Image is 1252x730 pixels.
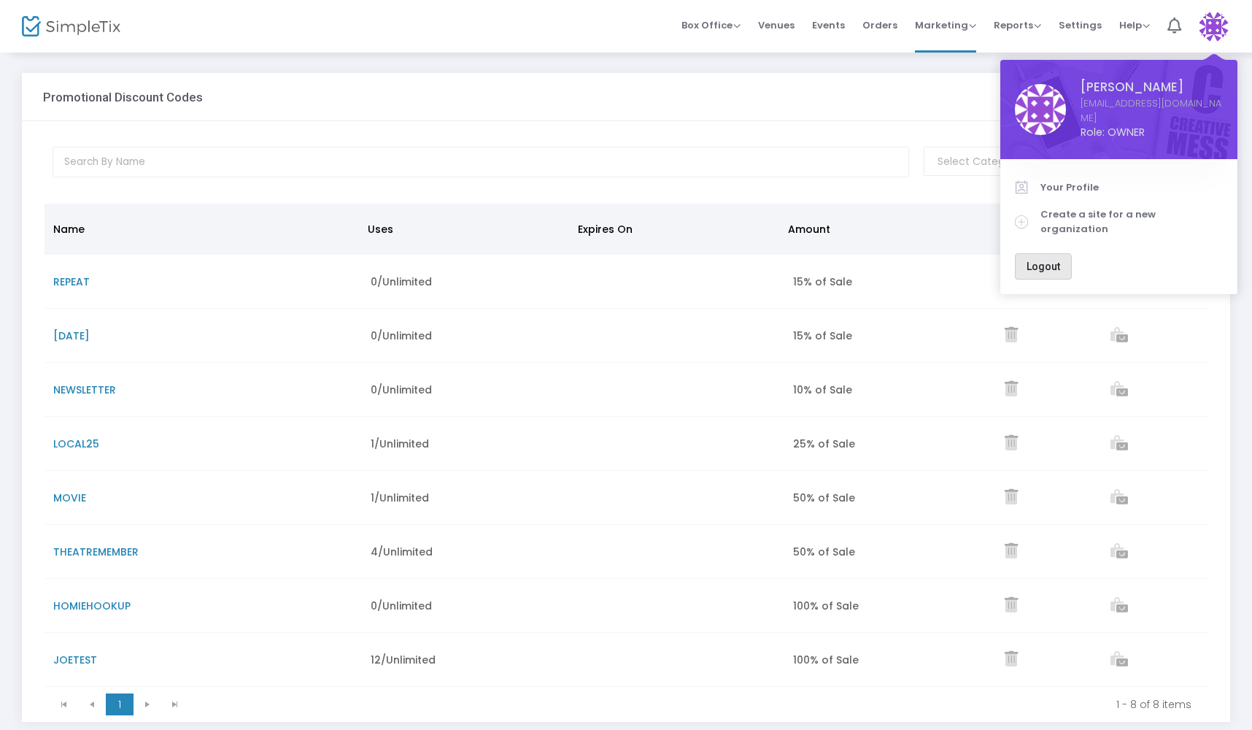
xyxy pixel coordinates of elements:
[371,599,432,613] span: 0/Unlimited
[1110,437,1128,452] a: View list of orders which used this promo code.
[43,90,203,104] h3: Promotional Discount Codes
[1110,491,1128,506] a: View list of orders which used this promo code.
[758,7,795,44] span: Venues
[793,328,852,343] span: 15% of Sale
[53,383,116,397] span: NEWSLETTER
[53,222,85,237] span: Name
[681,18,741,32] span: Box Office
[1110,653,1128,668] a: View list of orders which used this promo code.
[1110,383,1128,398] a: View list of orders which used this promo code.
[938,154,1172,169] input: NO DATA FOUND
[53,491,86,505] span: MOVIE
[1081,96,1223,125] a: [EMAIL_ADDRESS][DOMAIN_NAME]
[53,599,131,613] span: HOMIEHOOKUP
[793,653,859,667] span: 100% of Sale
[994,18,1041,32] span: Reports
[371,437,429,451] span: 1/Unlimited
[1110,329,1128,344] a: View list of orders which used this promo code.
[862,7,897,44] span: Orders
[371,274,432,289] span: 0/Unlimited
[368,222,393,237] span: Uses
[1110,599,1128,614] a: View list of orders which used this promo code.
[1059,7,1102,44] span: Settings
[793,599,859,613] span: 100% of Sale
[1015,201,1223,242] a: Create a site for a new organization
[53,653,97,667] span: JOETEST
[812,7,845,44] span: Events
[1081,78,1223,96] span: [PERSON_NAME]
[53,274,90,289] span: REPEAT
[793,383,852,397] span: 10% of Sale
[1081,125,1223,140] span: Role: OWNER
[793,545,855,559] span: 50% of Sale
[53,328,90,343] span: [DATE]
[106,693,134,715] span: Page 1
[793,274,852,289] span: 15% of Sale
[371,653,436,667] span: 12/Unlimited
[1015,253,1072,280] button: Logout
[1027,261,1060,272] span: Logout
[1040,180,1223,195] span: Your Profile
[915,18,976,32] span: Marketing
[788,222,830,237] span: Amount
[371,491,429,505] span: 1/Unlimited
[371,383,432,397] span: 0/Unlimited
[199,697,1191,712] kendo-pager-info: 1 - 8 of 8 items
[371,545,433,559] span: 4/Unlimited
[578,222,633,237] span: Expires On
[793,491,855,505] span: 50% of Sale
[45,204,1207,687] div: Data table
[371,328,432,343] span: 0/Unlimited
[53,545,139,559] span: THEATREMEMBER
[1015,174,1223,201] a: Your Profile
[1040,207,1223,236] span: Create a site for a new organization
[1110,545,1128,560] a: View list of orders which used this promo code.
[793,437,855,451] span: 25% of Sale
[53,147,910,177] input: Search By Name
[1119,18,1150,32] span: Help
[53,437,99,451] span: LOCAL25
